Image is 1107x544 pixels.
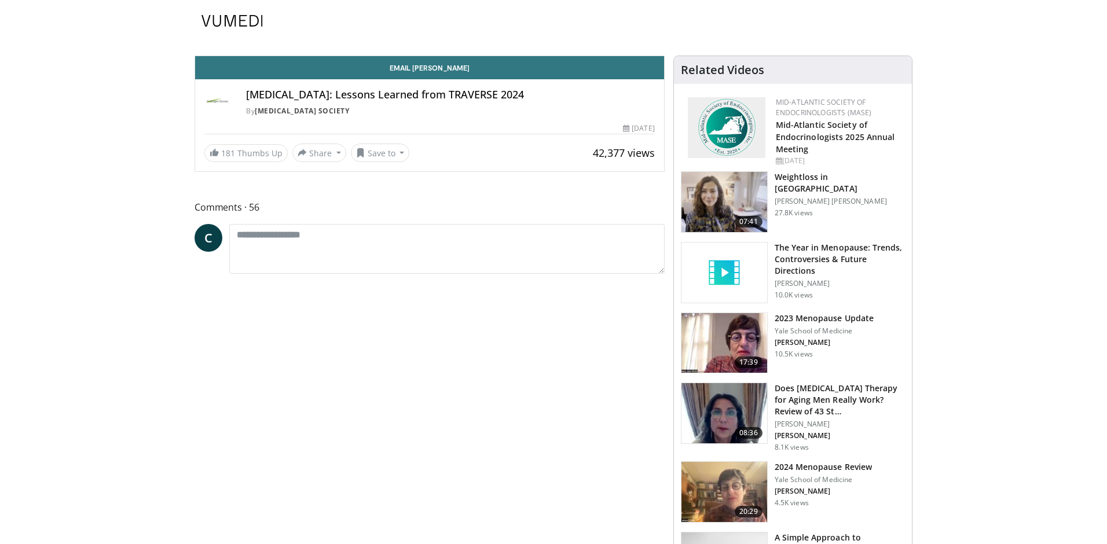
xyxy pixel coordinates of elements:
p: [PERSON_NAME] [PERSON_NAME] [775,197,905,206]
a: 07:41 Weightloss in [GEOGRAPHIC_DATA] [PERSON_NAME] [PERSON_NAME] 27.8K views [681,171,905,233]
h4: Related Videos [681,63,764,77]
span: 08:36 [735,427,763,439]
h3: The Year in Menopause: Trends, Controversies & Future Directions [775,242,905,277]
h3: Does Testosterone Therapy for Aging Men Really Work? Review of 43 Studies [775,383,905,417]
img: video_placeholder_short.svg [681,242,767,303]
a: [MEDICAL_DATA] Society [255,106,349,116]
img: 4d4bce34-7cbb-4531-8d0c-5308a71d9d6c.150x105_q85_crop-smart_upscale.jpg [681,383,767,443]
img: 1b7e2ecf-010f-4a61-8cdc-5c411c26c8d3.150x105_q85_crop-smart_upscale.jpg [681,313,767,373]
span: Comments 56 [195,200,665,215]
img: Androgen Society [204,89,232,116]
a: Mid-Atlantic Society of Endocrinologists 2025 Annual Meeting [776,119,895,155]
p: [PERSON_NAME] [775,420,905,429]
button: Save to [351,144,410,162]
a: 08:36 Does [MEDICAL_DATA] Therapy for Aging Men Really Work? Review of 43 St… [PERSON_NAME] [PERS... [681,383,905,452]
a: 20:29 2024 Menopause Review Yale School of Medicine [PERSON_NAME] 4.5K views [681,461,905,523]
p: Yale School of Medicine [775,326,874,336]
a: 181 Thumbs Up [204,144,288,162]
div: By [246,106,655,116]
button: Share [292,144,346,162]
p: 4.5K views [775,498,809,508]
img: 692f135d-47bd-4f7e-b54d-786d036e68d3.150x105_q85_crop-smart_upscale.jpg [681,462,767,522]
p: Yale School of Medicine [775,475,872,484]
span: 20:29 [735,506,763,517]
a: C [195,224,222,252]
div: [DATE] [776,156,903,166]
h3: 2024 Menopause Review [775,461,872,473]
a: The Year in Menopause: Trends, Controversies & Future Directions [PERSON_NAME] 10.0K views [681,242,905,303]
img: f382488c-070d-4809-84b7-f09b370f5972.png.150x105_q85_autocrop_double_scale_upscale_version-0.2.png [688,97,765,158]
span: 42,377 views [593,146,655,160]
p: 8.1K views [775,443,809,452]
a: 17:39 2023 Menopause Update Yale School of Medicine [PERSON_NAME] 10.5K views [681,313,905,374]
span: 17:39 [735,356,763,368]
p: Iris Gorfinkel [775,431,905,440]
img: 9983fed1-7565-45be-8934-aef1103ce6e2.150x105_q85_crop-smart_upscale.jpg [681,172,767,232]
p: [PERSON_NAME] [775,279,905,288]
h4: [MEDICAL_DATA]: Lessons Learned from TRAVERSE 2024 [246,89,655,101]
a: Email [PERSON_NAME] [195,56,664,79]
p: 27.8K views [775,208,813,218]
span: 181 [221,148,235,159]
h3: Weightloss in [GEOGRAPHIC_DATA] [775,171,905,194]
img: VuMedi Logo [201,15,263,27]
p: 10.5K views [775,350,813,359]
p: 10.0K views [775,291,813,300]
a: Mid-Atlantic Society of Endocrinologists (MASE) [776,97,872,117]
p: Mary Jane Minkin [775,487,872,496]
p: Mary Jane Minkin [775,338,874,347]
span: 07:41 [735,216,763,227]
div: [DATE] [623,123,654,134]
h3: 2023 Menopause Update [775,313,874,324]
